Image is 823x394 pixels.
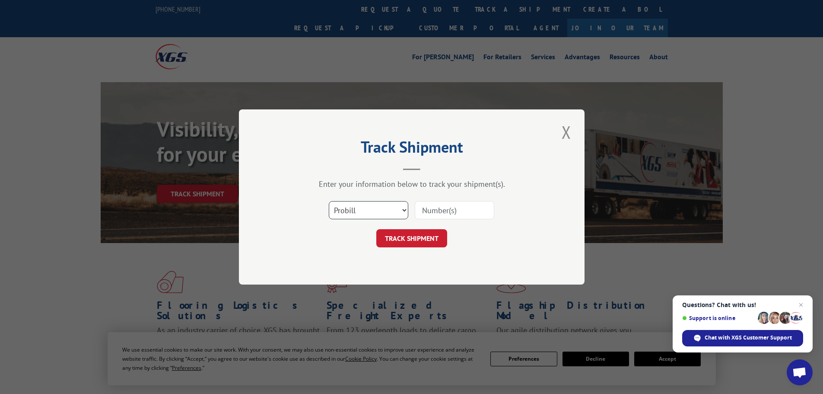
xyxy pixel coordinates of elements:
[376,229,447,247] button: TRACK SHIPMENT
[705,334,792,342] span: Chat with XGS Customer Support
[282,179,541,189] div: Enter your information below to track your shipment(s).
[682,315,755,321] span: Support is online
[682,330,803,346] span: Chat with XGS Customer Support
[787,359,813,385] a: Open chat
[282,141,541,157] h2: Track Shipment
[559,120,574,144] button: Close modal
[682,301,803,308] span: Questions? Chat with us!
[415,201,494,219] input: Number(s)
